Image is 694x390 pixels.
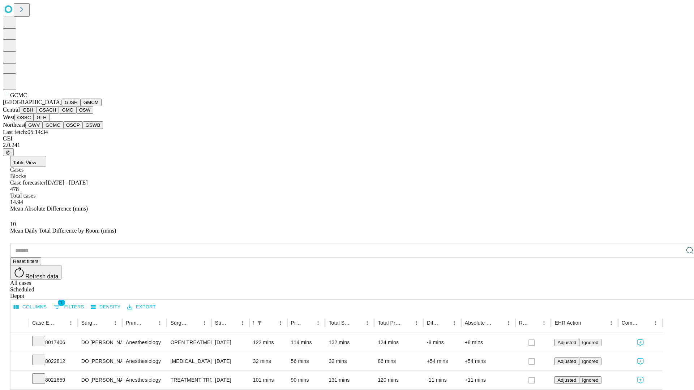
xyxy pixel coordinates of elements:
[66,318,76,328] button: Menu
[81,371,119,389] div: DO [PERSON_NAME]
[63,121,83,129] button: OSCP
[427,352,458,370] div: +54 mins
[89,302,123,313] button: Density
[253,333,284,352] div: 122 mins
[126,333,163,352] div: Anesthesiology
[291,352,322,370] div: 56 mins
[10,156,46,166] button: Table View
[81,320,99,326] div: Surgeon Name
[3,142,691,148] div: 2.0.241
[14,337,25,349] button: Expand
[362,318,372,328] button: Menu
[170,333,207,352] div: OPEN TREATMENT BIMALLEOLAR [MEDICAL_DATA]
[14,355,25,368] button: Expand
[34,114,49,121] button: GLH
[215,371,246,389] div: [DATE]
[265,318,275,328] button: Sort
[3,122,25,128] span: Northeast
[582,340,598,345] span: Ignored
[329,320,351,326] div: Total Scheduled Duration
[449,318,459,328] button: Menu
[56,318,66,328] button: Sort
[557,377,576,383] span: Adjusted
[582,359,598,364] span: Ignored
[10,179,46,186] span: Case forecaster
[83,121,103,129] button: GSWB
[3,99,62,105] span: [GEOGRAPHIC_DATA]
[651,318,661,328] button: Menu
[291,371,322,389] div: 90 mins
[275,318,286,328] button: Menu
[32,320,55,326] div: Case Epic Id
[32,333,74,352] div: 8017406
[3,129,48,135] span: Last fetch: 05:14:34
[329,371,370,389] div: 131 mins
[10,205,88,212] span: Mean Absolute Difference (mins)
[14,114,34,121] button: OSSC
[465,320,493,326] div: Absolute Difference
[170,320,188,326] div: Surgery Name
[465,333,512,352] div: +8 mins
[579,357,601,365] button: Ignored
[200,318,210,328] button: Menu
[254,318,265,328] div: 1 active filter
[557,340,576,345] span: Adjusted
[81,352,119,370] div: DO [PERSON_NAME]
[554,376,579,384] button: Adjusted
[401,318,411,328] button: Sort
[126,320,144,326] div: Primary Service
[76,106,94,114] button: OSW
[529,318,539,328] button: Sort
[10,192,35,199] span: Total cases
[13,160,36,165] span: Table View
[10,92,27,98] span: GCMC
[227,318,237,328] button: Sort
[25,273,59,279] span: Refresh data
[36,106,59,114] button: GSACH
[81,333,119,352] div: DO [PERSON_NAME]
[253,352,284,370] div: 32 mins
[378,333,420,352] div: 124 mins
[378,320,400,326] div: Total Predicted Duration
[170,371,207,389] div: TREATMENT TROCHANTERIC [MEDICAL_DATA] FRACTURE INTERMEDULLARY ROD
[3,107,20,113] span: Central
[62,99,81,106] button: GJSH
[215,333,246,352] div: [DATE]
[291,333,322,352] div: 114 mins
[10,257,41,265] button: Reset filters
[253,371,284,389] div: 101 mins
[13,259,38,264] span: Reset filters
[554,357,579,365] button: Adjusted
[582,318,592,328] button: Sort
[10,265,61,279] button: Refresh data
[126,371,163,389] div: Anesthesiology
[81,99,102,106] button: GMCM
[6,149,11,155] span: @
[10,199,23,205] span: 14.94
[519,320,528,326] div: Resolved in EHR
[378,352,420,370] div: 86 mins
[329,352,370,370] div: 32 mins
[3,135,691,142] div: GEI
[539,318,549,328] button: Menu
[59,106,76,114] button: GMC
[641,318,651,328] button: Sort
[622,320,640,326] div: Comments
[493,318,504,328] button: Sort
[554,320,581,326] div: EHR Action
[12,302,49,313] button: Select columns
[439,318,449,328] button: Sort
[14,374,25,387] button: Expand
[110,318,120,328] button: Menu
[125,302,158,313] button: Export
[20,106,36,114] button: GBH
[155,318,165,328] button: Menu
[579,339,601,346] button: Ignored
[557,359,576,364] span: Adjusted
[411,318,421,328] button: Menu
[582,377,598,383] span: Ignored
[126,352,163,370] div: Anesthesiology
[46,179,87,186] span: [DATE] - [DATE]
[504,318,514,328] button: Menu
[303,318,313,328] button: Sort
